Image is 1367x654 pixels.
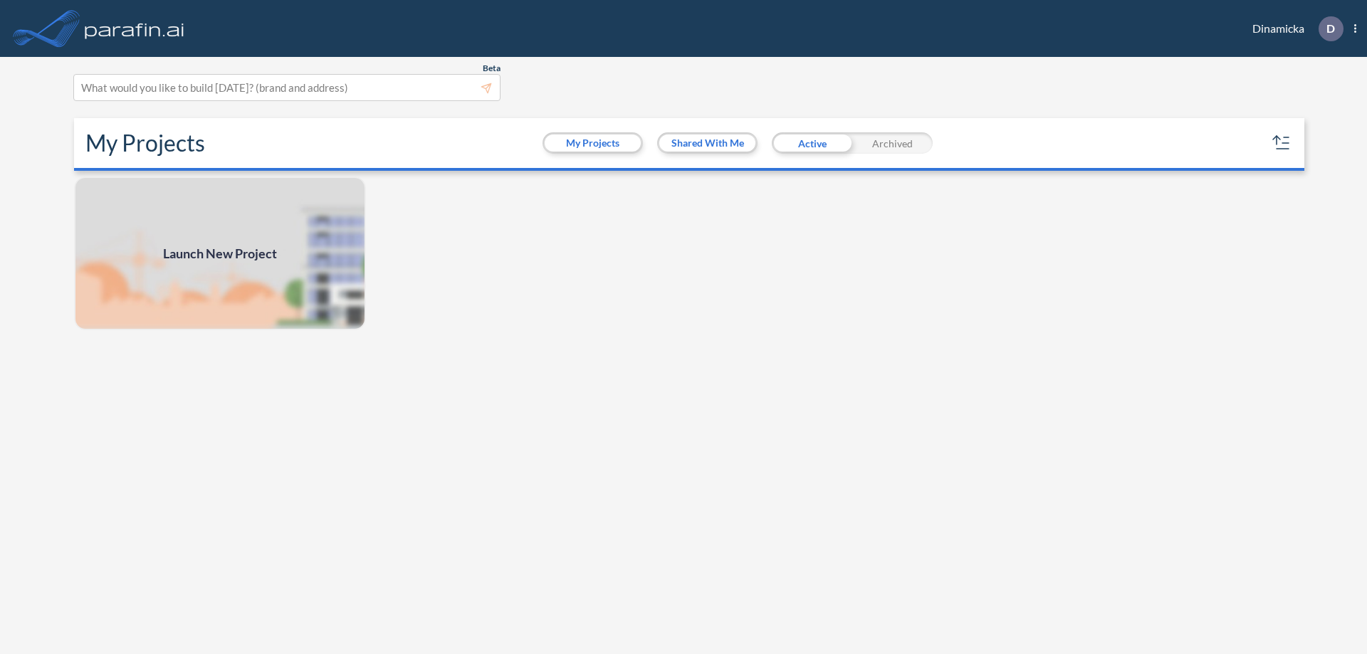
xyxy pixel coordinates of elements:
[483,63,501,74] span: Beta
[163,244,277,263] span: Launch New Project
[659,135,755,152] button: Shared With Me
[852,132,933,154] div: Archived
[1231,16,1356,41] div: Dinamicka
[1270,132,1293,154] button: sort
[82,14,187,43] img: logo
[772,132,852,154] div: Active
[74,176,366,330] img: add
[545,135,641,152] button: My Projects
[85,130,205,157] h2: My Projects
[1326,22,1335,35] p: D
[74,176,366,330] a: Launch New Project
